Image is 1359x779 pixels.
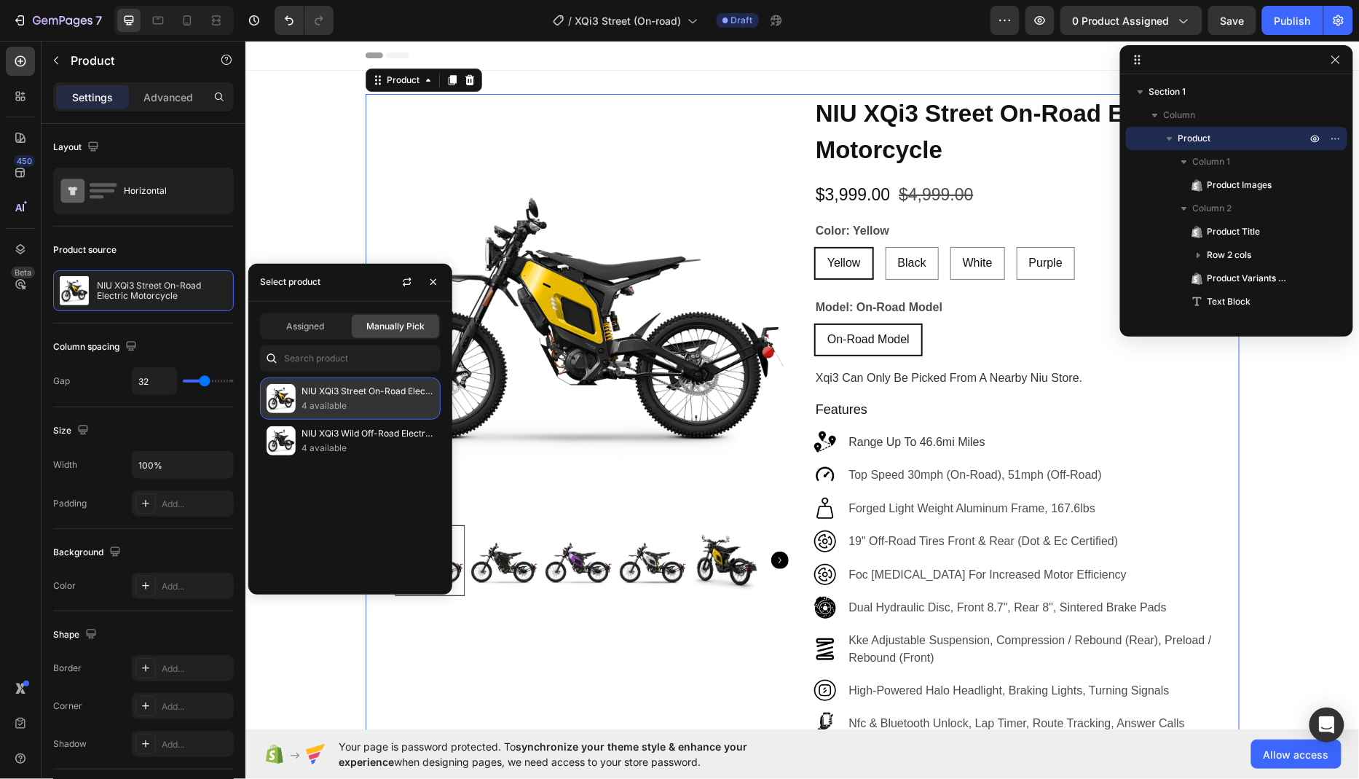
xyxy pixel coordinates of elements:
div: Column spacing [53,337,140,357]
img: speed.png [569,423,591,445]
legend: color: yellow [569,180,645,200]
div: Border [53,662,82,675]
span: White [717,216,747,228]
button: 0 product assigned [1060,6,1202,35]
span: Allow access [1264,747,1329,762]
p: foc [MEDICAL_DATA] for increased motor efficiency [604,525,993,543]
span: Purple [784,216,817,228]
span: Product Title [1208,224,1261,239]
img: product feature img [60,276,89,305]
div: Layout [53,138,102,157]
div: Gap [53,375,70,388]
button: Allow access [1251,740,1342,769]
h1: NIU XQi3 Street On-Road Electric Motorcycle [569,53,994,128]
span: Product [1178,131,1211,146]
span: 0 product assigned [1073,13,1170,28]
div: Open Intercom Messenger [1309,708,1344,743]
span: Draft [731,14,753,27]
div: Width [53,458,77,471]
span: Product Variants & Swatches [1208,271,1292,286]
p: 7 [95,12,102,29]
img: smartphone.png [569,672,591,694]
div: Add... [162,700,230,713]
span: Manually Pick [366,320,425,333]
p: NIU XQi3 Street On-Road Electric Motorcycle [97,281,227,301]
div: 450 [14,155,35,167]
span: Your page is password protected. To when designing pages, we need access to your store password. [339,739,804,770]
span: / [569,13,572,28]
span: synchronize your theme style & enhance your experience [339,740,747,768]
p: kke adjustable suspension, compression / rebound (rear), preload / rebound (front) [604,591,993,626]
div: Size [53,421,92,441]
div: Add... [162,580,230,593]
div: Shadow [53,737,87,751]
span: Text Block [1208,294,1251,309]
p: forged light weight aluminum frame, 167.6lbs [604,459,993,477]
div: Undo/Redo [275,6,334,35]
legend: model: on-road model [569,257,698,277]
div: Padding [53,497,87,510]
img: Shopify%20Icons_Lighting.png [569,639,591,661]
span: Column 1 [1193,154,1231,169]
div: Add... [162,738,230,751]
img: collections [267,426,296,455]
img: Shopify%20Icons_Tires.png [569,523,591,545]
p: top speed 30mph (on-road), 51mph (off-road) [604,426,993,443]
div: Product source [53,243,117,257]
p: 19" off-road tires front & rear (dot & ec certified) [604,492,993,509]
button: Save [1208,6,1256,35]
p: 4 available [302,399,434,413]
img: Shopify%20Icons_Suspension.png [569,598,591,619]
button: Publish [1262,6,1323,35]
p: Settings [72,90,113,105]
button: 7 [6,6,109,35]
span: Assigned [286,320,324,333]
img: collections [267,384,296,413]
span: XQi3 Street (On-road) [575,13,682,28]
span: Black [653,216,681,228]
div: Select product [260,275,320,289]
span: Column 2 [1193,201,1232,216]
div: Beta [11,267,35,278]
div: Corner [53,700,82,713]
p: dual hydraulic disc, front 8.7", rear 8", sintered brake pads [604,558,993,576]
span: Heading [1208,318,1242,332]
span: Row 2 cols [1208,248,1252,262]
button: Carousel Next Arrow [526,511,543,528]
img: Shopify%20Icons_Tires.png [569,490,591,512]
div: Background [53,543,124,563]
img: distance.png [569,391,591,412]
div: $3,999.00 [569,140,646,168]
div: Product [138,33,177,46]
span: Yellow [582,216,615,228]
input: Auto [133,452,233,478]
img: discbrake.png [569,556,591,578]
p: Advanced [143,90,193,105]
p: 4 available [302,441,434,455]
span: range up to 46.6mi miles [604,395,740,407]
div: Horizontal [124,174,213,208]
div: Add... [162,662,230,676]
div: Color [53,579,76,592]
span: On-Road Model [582,292,664,305]
span: Section 1 [1149,85,1186,99]
div: Publish [1275,13,1311,28]
div: Shape [53,625,100,645]
img: Shopify%20Icons_Weight.png [569,457,591,479]
p: nfc & bluetooth unlock, lap timer, route tracking, answer calls [604,674,993,692]
p: NIU XQi3 Street On-Road Electric Motorcycle [302,384,434,399]
p: NIU XQi3 Wild Off-Road Electric Motorcycle [302,426,434,441]
p: high-powered halo headlight, braking lights, turning signals [604,641,993,659]
span: Column [1164,108,1196,122]
span: Product Images [1208,178,1272,192]
div: $4,999.00 [652,140,729,168]
div: Add... [162,498,230,511]
span: Save [1221,15,1245,27]
input: Auto [133,368,176,394]
h2: Features [569,359,994,379]
input: Search in Settings & Advanced [260,345,441,372]
span: xqi3 can only be picked from a nearby niu store. [570,331,837,343]
p: Product [71,52,194,69]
